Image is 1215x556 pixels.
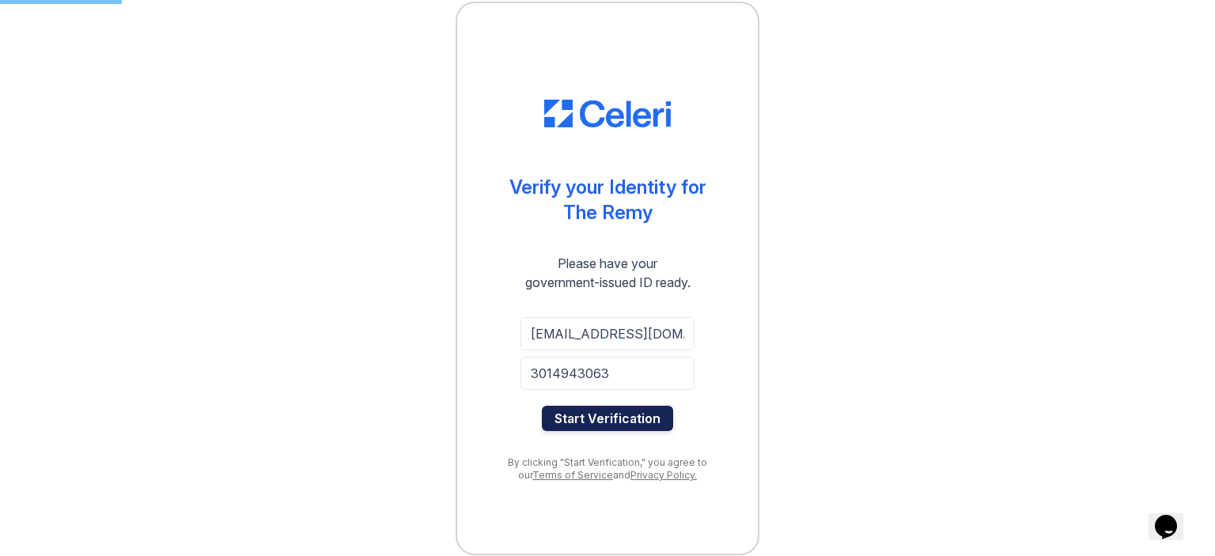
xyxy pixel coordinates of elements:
a: Privacy Policy. [630,469,697,481]
a: Terms of Service [532,469,613,481]
iframe: chat widget [1149,493,1199,540]
input: Email [520,317,695,350]
input: Phone [520,357,695,390]
div: Verify your Identity for The Remy [509,175,706,225]
img: CE_Logo_Blue-a8612792a0a2168367f1c8372b55b34899dd931a85d93a1a3d3e32e68fde9ad4.png [544,100,671,128]
button: Start Verification [542,406,673,431]
div: By clicking "Start Verification," you agree to our and [489,456,726,482]
div: Please have your government-issued ID ready. [497,254,719,292]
